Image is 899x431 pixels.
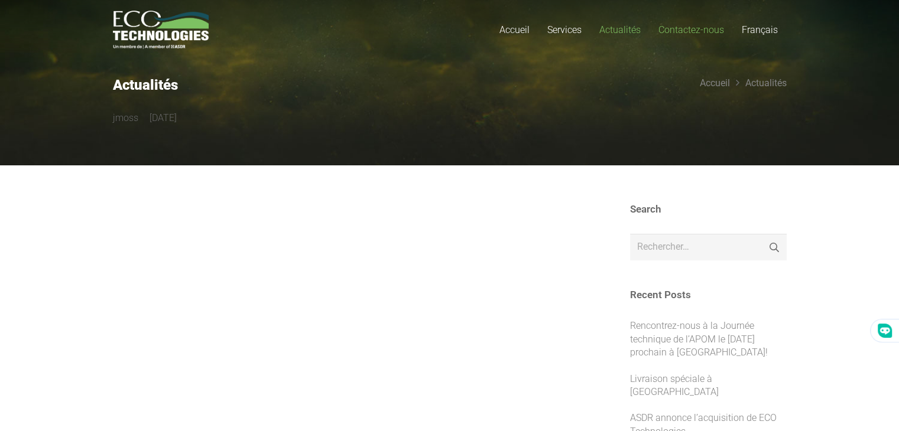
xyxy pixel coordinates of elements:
[113,109,138,128] a: jmoss
[658,24,724,35] span: Contactez-nous
[113,11,209,49] a: logo_EcoTech_ASDR_RGB
[630,373,719,397] a: Livraison spéciale à [GEOGRAPHIC_DATA]
[700,77,730,89] a: Accueil
[599,24,641,35] span: Actualités
[630,203,787,215] h3: Search
[547,24,582,35] span: Services
[630,289,787,301] h3: Recent Posts
[150,109,177,128] time: 4 septembre 2025 à 17:10:57 America/Moncton
[113,77,543,94] h2: Actualités
[742,24,778,35] span: Français
[630,320,768,358] a: Rencontrez-nous à la Journée technique de l’APOM le [DATE] prochain à [GEOGRAPHIC_DATA]!
[745,77,787,89] a: Actualités
[499,24,530,35] span: Accueil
